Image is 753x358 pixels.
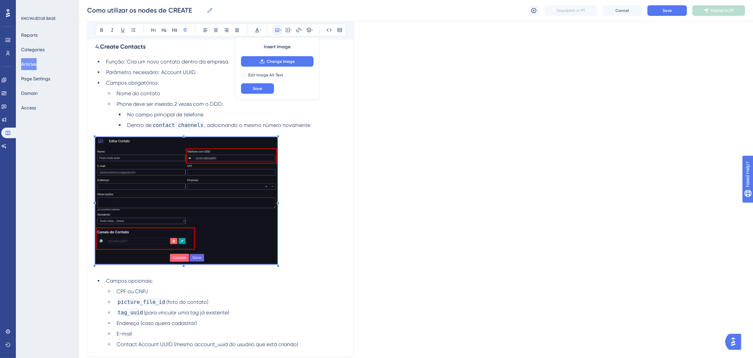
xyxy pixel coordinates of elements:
button: Save [647,5,687,16]
span: Função: Cria um novo contato dentro da empresa. [106,59,229,65]
span: Unpublish in PT [557,8,585,13]
span: Parâmetro necessário: Account UUID. [106,69,196,75]
button: Cancel [602,5,642,16]
button: Unpublish in PT [544,5,597,16]
span: (foto do contato) [166,299,208,305]
span: Endereço (caso queira cadastrar) [117,320,197,326]
button: Articles [21,58,37,70]
span: Edit Image Alt Text [248,72,283,78]
span: Contact Account UUID (mesmo account_uuid do usuário que está criando) [117,341,298,347]
span: Insert Image [264,43,291,51]
button: Reports [21,29,38,41]
span: Nome do contato [117,90,160,97]
span: Phone deve ser inserido 2 vezes com o DDD: [117,101,223,107]
button: Domain [21,87,38,99]
div: KNOWLEDGE BASE [21,16,55,21]
span: Save [253,86,262,91]
button: Change Image [241,56,314,67]
span: picture_file_id [117,298,166,306]
button: Categories [21,44,45,56]
button: Save [241,83,274,94]
strong: Create Contacts [100,43,146,50]
span: Campos opcionais: [106,278,153,284]
span: tag_uuid [117,309,144,316]
span: E-mail [117,331,132,337]
span: contact channels [152,121,205,129]
span: , adicionando o mesmo número novamente [205,122,311,128]
span: (para vincular uma tag já existente) [144,309,229,316]
span: 4. [95,43,100,50]
span: Save [663,8,672,13]
span: Change Image [267,59,295,64]
span: Cancel [616,8,629,13]
button: Access [21,102,36,114]
button: Publish in PT [692,5,745,16]
iframe: UserGuiding AI Assistant Launcher [725,332,745,352]
span: Dentro de [127,122,152,128]
span: No campo principal de telefone [127,111,203,118]
span: CPF ou CNPJ [117,288,148,295]
input: Article Name [87,6,204,15]
span: Campos obrigatórios: [106,80,159,86]
button: Page Settings [21,73,50,85]
span: Publish in PT [711,8,734,13]
span: Need Help? [16,2,41,10]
